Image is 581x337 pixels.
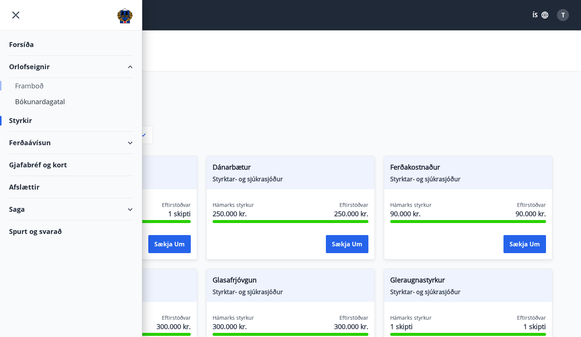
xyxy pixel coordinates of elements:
div: Gjafabréf og kort [9,154,133,176]
span: Gleraugnastyrkur [390,275,546,288]
div: Afslættir [9,176,133,198]
span: Styrktar- og sjúkrasjóður [390,175,546,183]
span: Hámarks styrkur [213,201,254,209]
span: 90.000 kr. [390,209,432,219]
span: 90.000 kr. [516,209,546,219]
span: T [561,11,565,19]
span: Styrktar- og sjúkrasjóður [213,175,368,183]
div: Styrkir [9,109,133,132]
span: Styrktar- og sjúkrasjóður [390,288,546,296]
button: Sækja um [503,235,546,253]
div: Saga [9,198,133,220]
button: ÍS [528,8,552,22]
span: Glasafrjóvgun [213,275,368,288]
div: Orlofseignir [9,56,133,78]
div: Ferðaávísun [9,132,133,154]
span: Eftirstöðvar [339,201,368,209]
img: union_logo [117,8,133,23]
span: 300.000 kr. [334,322,368,331]
span: Ferðakostnaður [390,162,546,175]
div: Forsíða [9,33,133,56]
span: 300.000 kr. [157,322,191,331]
span: 250.000 kr. [213,209,254,219]
div: Bókunardagatal [15,94,127,109]
span: Eftirstöðvar [162,201,191,209]
span: 300.000 kr. [213,322,254,331]
span: Hámarks styrkur [213,314,254,322]
span: Hámarks styrkur [390,314,432,322]
span: Eftirstöðvar [517,201,546,209]
span: Eftirstöðvar [339,314,368,322]
div: Framboð [15,78,127,94]
button: menu [9,8,23,22]
span: Eftirstöðvar [517,314,546,322]
button: Sækja um [148,235,191,253]
button: T [554,6,572,24]
span: Styrktar- og sjúkrasjóður [213,288,368,296]
span: 1 skipti [523,322,546,331]
span: Hámarks styrkur [390,201,432,209]
button: Sækja um [326,235,368,253]
span: 1 skipti [168,209,191,219]
span: Dánarbætur [213,162,368,175]
span: 1 skipti [390,322,432,331]
div: Spurt og svarað [9,220,133,242]
span: Eftirstöðvar [162,314,191,322]
span: 250.000 kr. [334,209,368,219]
